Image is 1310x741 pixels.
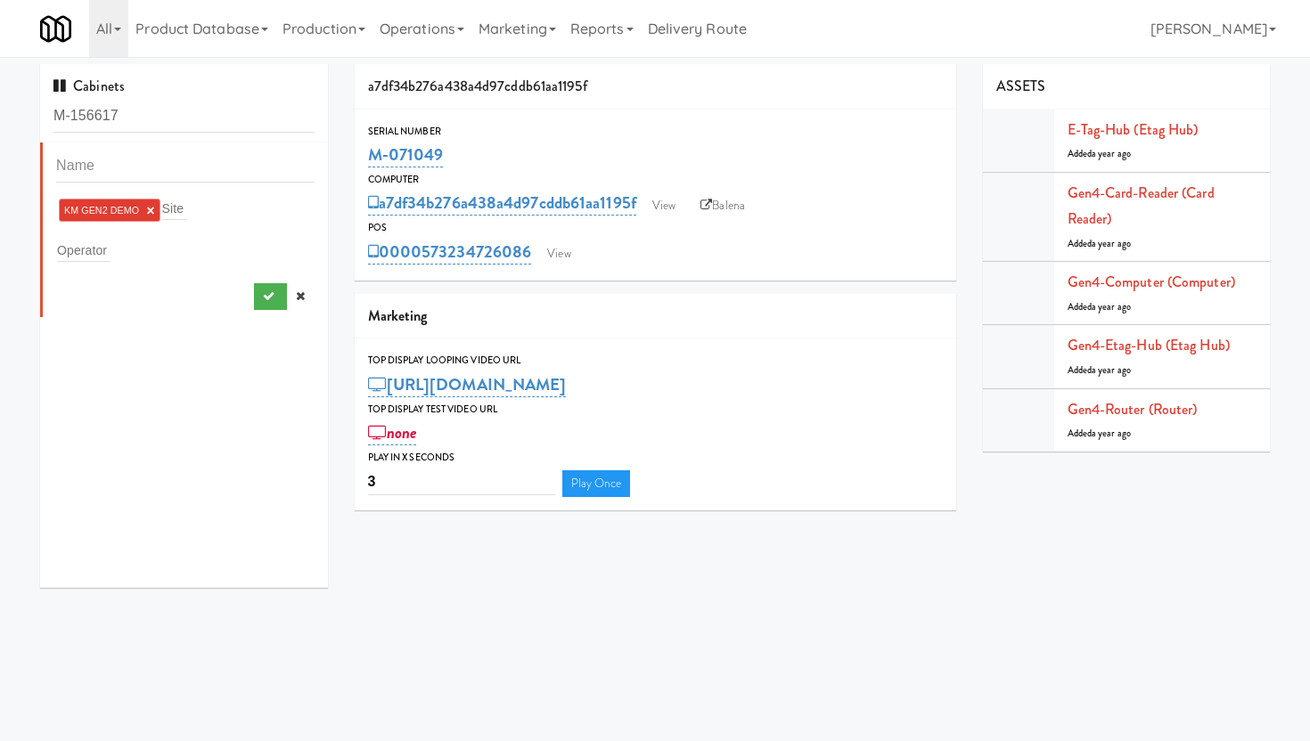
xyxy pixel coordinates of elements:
span: Added [1068,147,1132,160]
input: Search cabinets [53,100,315,133]
div: Top Display Test Video Url [368,401,943,419]
a: E-tag-hub (Etag Hub) [1068,119,1199,140]
input: Name [56,150,315,183]
a: × [146,203,154,218]
span: a year ago [1092,300,1131,313]
li: KM GEN2 DEMO × [40,142,328,317]
span: Cabinets [53,76,125,96]
div: KM GEN2 DEMO × [56,196,315,224]
input: Operator [57,239,111,262]
a: a7df34b276a438a4d97cddb61aa1195f [368,191,636,216]
span: Marketing [368,305,428,326]
div: Top Display Looping Video Url [368,352,943,370]
a: M-071049 [368,142,444,167]
span: a year ago [1092,363,1131,377]
img: Micromart [40,13,71,45]
input: Site [162,197,187,220]
a: none [368,420,417,445]
a: Gen4-computer (Computer) [1068,272,1235,292]
span: Added [1068,237,1132,250]
a: Gen4-router (Router) [1068,399,1198,419]
span: a year ago [1092,427,1131,440]
div: Play in X seconds [368,449,943,467]
a: [URL][DOMAIN_NAME] [368,372,567,397]
a: View [538,240,579,267]
div: Serial Number [368,123,943,141]
li: KM GEN2 DEMO × [59,199,160,222]
div: a7df34b276a438a4d97cddb61aa1195f [355,64,956,110]
a: Play Once [562,470,631,497]
span: Added [1068,363,1132,377]
a: 0000573234726086 [368,240,532,265]
span: KM GEN2 DEMO [64,205,139,216]
span: a year ago [1092,237,1131,250]
div: POS [368,219,943,237]
span: a year ago [1092,147,1131,160]
a: Gen4-etag-hub (Etag Hub) [1068,335,1230,355]
span: Added [1068,300,1132,313]
span: Added [1068,427,1132,440]
span: ASSETS [996,76,1046,96]
a: View [643,192,684,219]
a: Gen4-card-reader (Card Reader) [1068,183,1215,230]
a: Balena [692,192,754,219]
div: Computer [368,171,943,189]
